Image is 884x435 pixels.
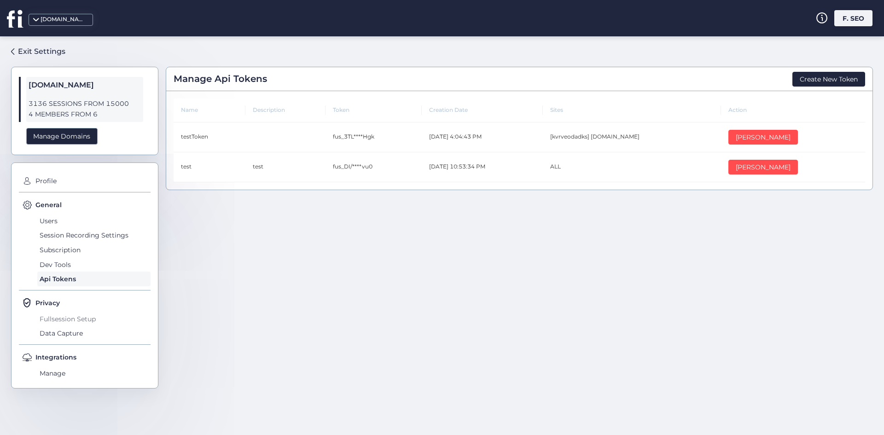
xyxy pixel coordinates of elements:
td: ALL [543,152,721,182]
span: Dev Tools [37,257,151,272]
span: 4 MEMBERS FROM 6 [29,109,141,120]
td: test [245,152,326,182]
div: F. SEO [834,10,872,26]
span: Users [37,214,151,228]
span: Profile [33,174,151,189]
td: [kvrveodadks] [DOMAIN_NAME] [543,122,721,152]
span: Integrations [35,352,76,362]
button: [PERSON_NAME] [728,130,798,145]
span: Privacy [35,298,60,308]
span: Api Tokens [37,272,151,286]
td: testToken [174,122,245,152]
th: Description [245,99,326,122]
th: Sites [543,99,721,122]
td: [DATE] 4:04:43 PM [422,122,543,152]
span: Manage Api Tokens [174,72,267,86]
div: [DOMAIN_NAME] [41,15,87,24]
button: Create New Token [792,72,865,87]
span: 3136 SESSIONS FROM 15000 [29,99,141,109]
th: Token [326,99,422,122]
span: Create New Token [800,74,858,84]
span: Manage [37,366,151,381]
th: Action [721,99,865,122]
a: Exit Settings [11,44,65,59]
th: Name [174,99,245,122]
span: General [35,200,62,210]
span: Subscription [37,243,151,257]
span: Fullsession Setup [37,312,151,326]
span: [PERSON_NAME] [736,162,791,172]
span: Data Capture [37,326,151,341]
td: test [174,152,245,182]
button: [PERSON_NAME] [728,160,798,174]
div: Exit Settings [18,46,65,57]
div: Manage Domains [26,128,98,145]
span: [PERSON_NAME] [736,132,791,142]
td: [DATE] 10:53:34 PM [422,152,543,182]
span: Session Recording Settings [37,228,151,243]
th: Creation Date [422,99,543,122]
span: [DOMAIN_NAME] [29,79,141,91]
